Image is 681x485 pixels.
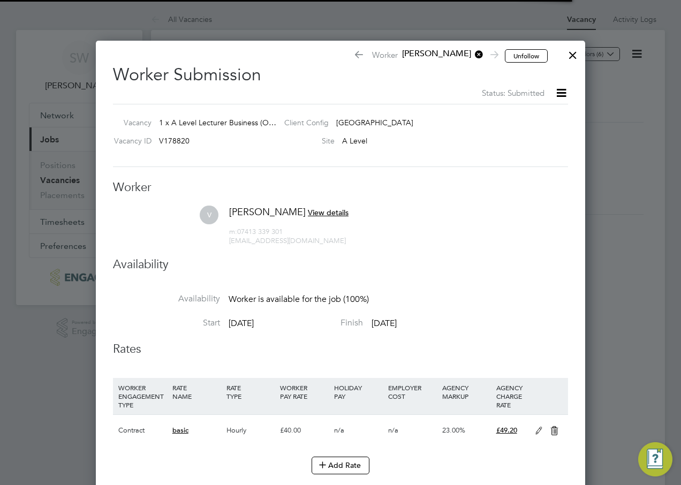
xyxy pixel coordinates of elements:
[276,118,329,127] label: Client Config
[336,118,413,127] span: [GEOGRAPHIC_DATA]
[256,317,363,329] label: Finish
[116,415,170,446] div: Contract
[505,49,548,63] button: Unfollow
[494,378,529,414] div: AGENCY CHARGE RATE
[113,257,568,272] h3: Availability
[385,378,440,406] div: EMPLOYER COST
[113,293,220,305] label: Availability
[113,56,568,100] h2: Worker Submission
[440,378,494,406] div: AGENCY MARKUP
[442,426,465,435] span: 23.00%
[159,118,276,127] span: 1 x A Level Lecturer Business (O…
[331,378,385,406] div: HOLIDAY PAY
[172,426,188,435] span: basic
[170,378,224,406] div: RATE NAME
[224,378,278,406] div: RATE TYPE
[116,378,170,414] div: WORKER ENGAGEMENT TYPE
[638,442,672,476] button: Engage Resource Center
[277,415,331,446] div: £40.00
[398,48,483,60] span: [PERSON_NAME]
[229,294,369,305] span: Worker is available for the job (100%)
[159,136,190,146] span: V178820
[113,317,220,329] label: Start
[229,236,346,245] span: [EMAIL_ADDRESS][DOMAIN_NAME]
[482,88,544,98] span: Status: Submitted
[229,206,306,218] span: [PERSON_NAME]
[109,118,152,127] label: Vacancy
[224,415,278,446] div: Hourly
[229,227,283,236] span: 07413 339 301
[113,342,568,357] h3: Rates
[334,426,344,435] span: n/a
[276,136,335,146] label: Site
[113,180,568,195] h3: Worker
[342,136,367,146] span: A Level
[312,457,369,474] button: Add Rate
[353,48,497,63] span: Worker
[109,136,152,146] label: Vacancy ID
[308,208,349,217] span: View details
[388,426,398,435] span: n/a
[229,318,254,329] span: [DATE]
[496,426,517,435] span: £49.20
[277,378,331,406] div: WORKER PAY RATE
[200,206,218,224] span: V
[372,318,397,329] span: [DATE]
[229,227,237,236] span: m:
